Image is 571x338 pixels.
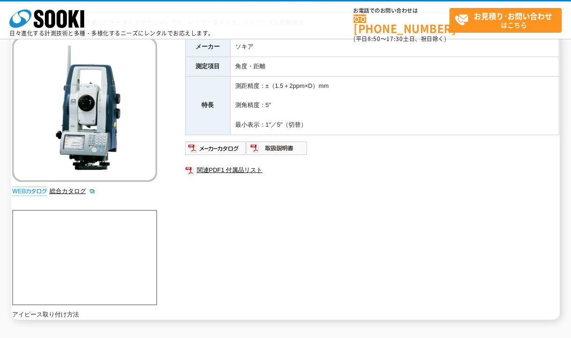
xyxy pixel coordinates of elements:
[185,164,559,176] a: 関連PDF1 付属品リスト
[354,8,449,14] span: お電話でのお問い合わせは
[185,37,230,57] th: メーカー
[12,37,157,182] img: トータルステーション SX-105T
[9,30,214,36] p: 日々進化する計測技術と多種・多様化するニーズにレンタルでお応えします。
[449,8,562,33] a: お見積り･お問い合わせはこちら
[185,141,246,156] img: メーカーカタログ
[230,76,559,135] td: 測距精度：±（1.5＋2ppm×D）mm 測角精度：5″ 最小表示：1″／5″（切替）
[230,37,559,57] td: ソキア
[474,10,552,22] strong: お見積り･お問い合わせ
[354,35,446,43] span: (平日 ～ 土日、祝日除く)
[12,310,157,320] p: アイピース取り付け方法
[354,14,449,34] a: [PHONE_NUMBER]
[185,147,246,154] a: メーカーカタログ
[50,187,95,194] a: 総合カタログ
[386,35,403,43] span: 17:30
[246,147,308,154] a: 取扱説明書
[12,187,47,196] img: webカタログ
[246,141,308,156] img: 取扱説明書
[185,76,230,135] th: 特長
[455,8,561,32] span: はこちら
[185,57,230,76] th: 測定項目
[368,35,381,43] span: 8:50
[230,57,559,76] td: 角度・距離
